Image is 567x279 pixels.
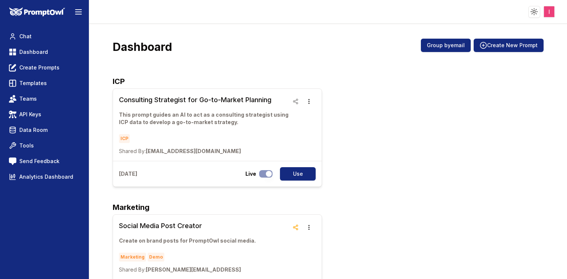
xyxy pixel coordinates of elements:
span: Teams [19,95,37,103]
button: Group byemail [421,39,471,52]
a: Create Prompts [6,61,83,74]
span: API Keys [19,111,41,118]
a: Teams [6,92,83,106]
a: Use [276,167,316,181]
p: This prompt guides an AI to act as a consulting strategist using ICP data to develop a go-to-mark... [119,111,289,126]
a: Data Room [6,123,83,137]
h2: ICP [113,76,544,87]
h3: Social Media Post Creator [119,221,256,231]
a: API Keys [6,108,83,121]
span: Chat [19,33,32,40]
button: Create New Prompt [474,39,544,52]
a: Chat [6,30,83,43]
a: Consulting Strategist for Go-to-Market PlanningThis prompt guides an AI to act as a consulting st... [119,95,289,155]
span: Data Room [19,126,48,134]
img: ACg8ocLcalYY8KTZ0qfGg_JirqB37-qlWKk654G7IdWEKZx1cb7MQQ=s96-c [544,6,555,17]
span: Analytics Dashboard [19,173,73,181]
a: Social Media Post CreatorCreate on brand posts for PromptOwl social media.MarketingDemoShared By:... [119,221,256,273]
span: Shared By: [119,266,146,273]
span: Create Prompts [19,64,59,71]
a: Tools [6,139,83,152]
a: Templates [6,77,83,90]
p: [PERSON_NAME][EMAIL_ADDRESS] [119,266,256,273]
h2: Marketing [113,202,544,213]
button: Use [280,167,316,181]
span: Dashboard [19,48,48,56]
span: Shared By: [119,148,146,154]
span: Templates [19,80,47,87]
span: ICP [119,134,130,143]
img: PromptOwl [9,7,65,17]
h3: Consulting Strategist for Go-to-Market Planning [119,95,289,105]
h3: Dashboard [113,40,172,53]
img: feedback [9,158,16,165]
p: Live [245,170,256,178]
span: Marketing [119,253,146,262]
span: Demo [148,253,164,262]
a: Send Feedback [6,155,83,168]
a: Analytics Dashboard [6,170,83,184]
p: [DATE] [119,170,137,178]
p: Create on brand posts for PromptOwl social media. [119,237,256,244]
span: Send Feedback [19,158,59,165]
a: Dashboard [6,45,83,59]
span: Tools [19,142,34,149]
p: [EMAIL_ADDRESS][DOMAIN_NAME] [119,147,289,155]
